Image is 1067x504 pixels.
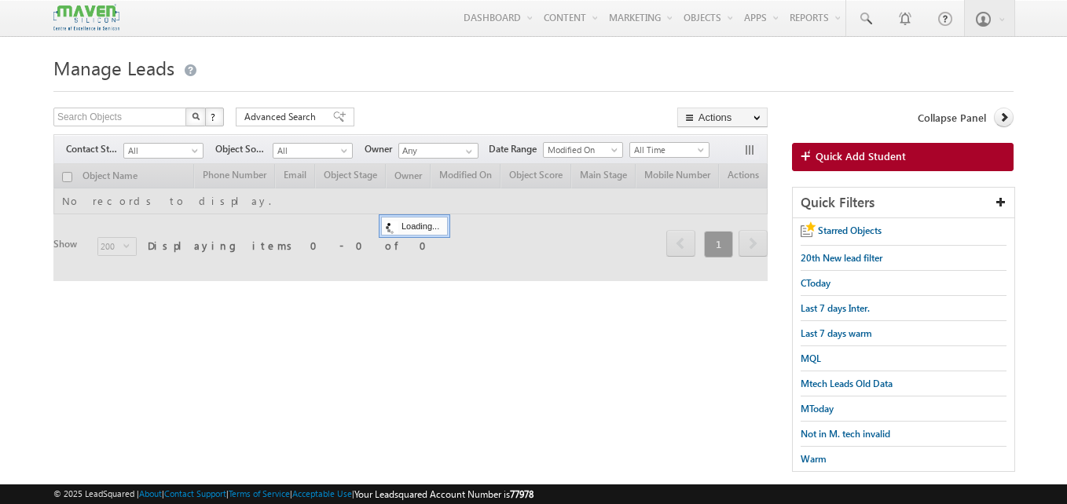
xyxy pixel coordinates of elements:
[677,108,768,127] button: Actions
[273,144,348,158] span: All
[510,488,533,500] span: 77978
[489,142,543,156] span: Date Range
[801,378,893,389] span: Mtech Leads Old Data
[629,142,709,158] a: All Time
[816,149,906,163] span: Quick Add Student
[544,143,618,157] span: Modified On
[124,144,199,158] span: All
[273,143,353,159] a: All
[192,112,200,120] img: Search
[53,487,533,502] span: © 2025 LeadSquared | | | | |
[801,403,834,415] span: MToday
[215,142,273,156] span: Object Source
[53,55,174,80] span: Manage Leads
[53,4,119,31] img: Custom Logo
[457,144,477,159] a: Show All Items
[244,110,321,124] span: Advanced Search
[365,142,398,156] span: Owner
[211,110,218,123] span: ?
[801,453,827,465] span: Warm
[292,488,352,499] a: Acceptable Use
[793,188,1014,218] div: Quick Filters
[229,488,290,499] a: Terms of Service
[354,488,533,500] span: Your Leadsquared Account Number is
[543,142,623,158] a: Modified On
[630,143,705,157] span: All Time
[381,217,448,236] div: Loading...
[205,108,224,126] button: ?
[801,352,821,364] span: MQL
[818,225,882,236] span: Starred Objects
[801,252,882,264] span: 20th New lead filter
[801,327,872,339] span: Last 7 days warm
[66,142,123,156] span: Contact Stage
[801,428,890,440] span: Not in M. tech invalid
[918,111,986,125] span: Collapse Panel
[801,277,830,289] span: CToday
[398,143,478,159] input: Type to Search
[139,488,162,499] a: About
[801,302,870,314] span: Last 7 days Inter.
[792,143,1014,171] a: Quick Add Student
[164,488,226,499] a: Contact Support
[123,143,203,159] a: All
